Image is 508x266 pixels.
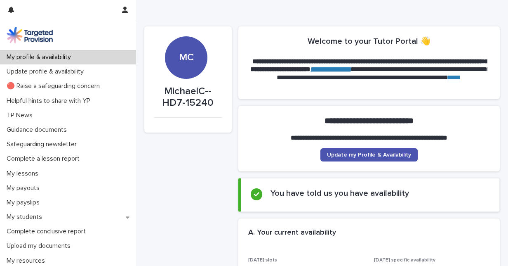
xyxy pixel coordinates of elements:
p: My resources [3,257,52,265]
p: Helpful hints to share with YP [3,97,97,105]
span: Update my Profile & Availability [327,152,411,158]
p: My profile & availability [3,53,78,61]
div: MC [165,9,207,63]
h2: You have told us you have availability [270,188,409,198]
h2: Welcome to your Tutor Portal 👋 [308,36,430,46]
img: M5nRWzHhSzIhMunXDL62 [7,27,53,43]
span: [DATE] slots [248,258,277,263]
p: My payouts [3,184,46,192]
p: TP News [3,112,39,119]
p: Update profile & availability [3,68,90,76]
p: 🔴 Raise a safeguarding concern [3,82,106,90]
p: Upload my documents [3,242,77,250]
p: MichaelC--HD7-15240 [154,85,222,109]
span: [DATE] specific availability [374,258,435,263]
p: My lessons [3,170,45,178]
a: Update my Profile & Availability [320,148,418,161]
p: Safeguarding newsletter [3,140,83,148]
p: My payslips [3,199,46,207]
p: My students [3,213,49,221]
p: Complete conclusive report [3,228,92,235]
h2: A. Your current availability [248,228,336,237]
p: Complete a lesson report [3,155,86,163]
p: Guidance documents [3,126,73,134]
